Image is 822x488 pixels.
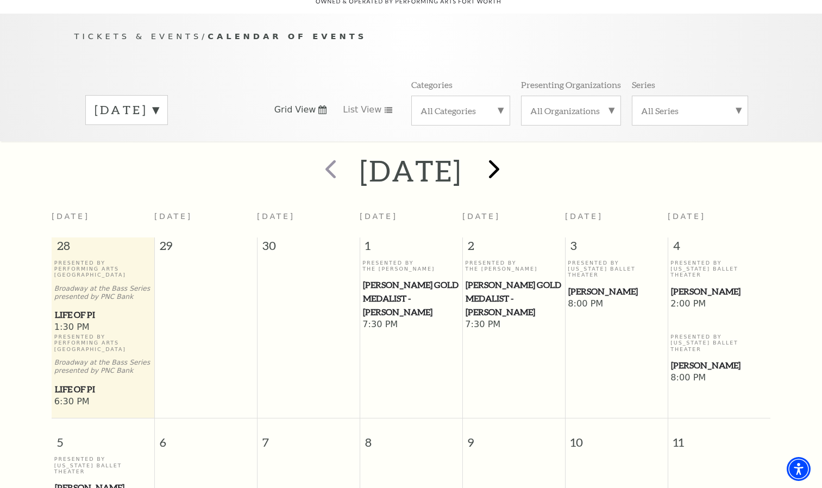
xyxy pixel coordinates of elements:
p: Presented By [US_STATE] Ballet Theater [568,260,665,278]
span: [PERSON_NAME] [671,285,767,298]
span: 8:00 PM [568,298,665,310]
span: 6:30 PM [54,396,152,408]
button: prev [310,152,349,190]
span: Tickets & Events [74,32,202,41]
span: [DATE] [668,212,706,221]
span: 7:30 PM [465,319,562,331]
span: 8 [360,418,462,456]
span: Life of Pi [55,383,151,396]
p: Presented By [US_STATE] Ballet Theater [54,456,152,474]
p: Presenting Organizations [521,79,621,90]
span: 30 [258,237,360,259]
a: Life of Pi [54,308,152,322]
span: [DATE] [360,212,398,221]
span: 1 [360,237,462,259]
p: Presented By Performing Arts [GEOGRAPHIC_DATA] [54,334,152,352]
span: 8:00 PM [670,372,768,384]
label: [DATE] [95,102,159,118]
span: [PERSON_NAME] Gold Medalist - [PERSON_NAME] [363,278,459,318]
p: Broadway at the Bass Series presented by PNC Bank [54,359,152,375]
span: [DATE] [565,212,603,221]
label: All Organizations [530,105,612,116]
span: [DATE] [257,212,295,221]
p: Presented By [US_STATE] Ballet Theater [670,260,768,278]
span: [DATE] [462,212,500,221]
span: 9 [463,418,565,456]
a: Cliburn Gold Medalist - Aristo Sham [465,278,562,318]
span: 7:30 PM [362,319,460,331]
span: 1:30 PM [54,322,152,334]
span: [PERSON_NAME] Gold Medalist - [PERSON_NAME] [466,278,562,318]
p: Broadway at the Bass Series presented by PNC Bank [54,285,152,301]
a: Peter Pan [568,285,665,298]
p: / [74,30,748,43]
p: Categories [411,79,453,90]
p: Presented By The [PERSON_NAME] [362,260,460,272]
span: [PERSON_NAME] [671,359,767,372]
span: 2 [463,237,565,259]
h2: [DATE] [360,153,462,188]
span: 11 [668,418,771,456]
p: Presented By The [PERSON_NAME] [465,260,562,272]
div: Accessibility Menu [787,457,811,481]
label: All Series [641,105,739,116]
span: 6 [155,418,257,456]
p: Presented By [US_STATE] Ballet Theater [670,334,768,352]
span: 5 [52,418,154,456]
span: Life of Pi [55,308,151,322]
span: 10 [566,418,668,456]
span: Grid View [274,104,316,116]
p: Presented By Performing Arts [GEOGRAPHIC_DATA] [54,260,152,278]
a: Peter Pan [670,359,768,372]
span: List View [343,104,381,116]
span: 29 [155,237,257,259]
span: 3 [566,237,668,259]
span: 7 [258,418,360,456]
p: Series [632,79,655,90]
a: Life of Pi [54,383,152,396]
span: 2:00 PM [670,298,768,310]
a: Peter Pan [670,285,768,298]
span: Calendar of Events [208,32,367,41]
span: 4 [668,237,771,259]
span: [DATE] [52,212,90,221]
label: All Categories [421,105,501,116]
button: next [473,152,512,190]
span: 28 [52,237,154,259]
span: [DATE] [154,212,192,221]
span: [PERSON_NAME] [568,285,664,298]
a: Cliburn Gold Medalist - Aristo Sham [362,278,460,318]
